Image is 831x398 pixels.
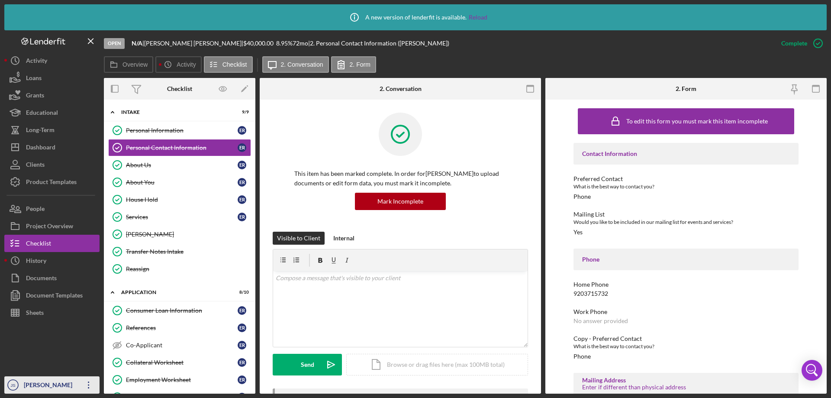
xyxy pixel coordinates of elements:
[26,173,77,193] div: Product Templates
[262,56,329,73] button: 2. Conversation
[355,193,446,210] button: Mark Incomplete
[276,40,293,47] div: 8.95 %
[331,56,376,73] button: 2. Form
[126,231,251,238] div: [PERSON_NAME]
[108,174,251,191] a: About YouER
[573,353,591,360] div: Phone
[126,265,251,272] div: Reassign
[10,383,15,388] text: JS
[333,232,354,245] div: Internal
[626,118,768,125] div: To edit this form you must mark this item incomplete
[4,156,100,173] button: Clients
[301,354,314,375] div: Send
[238,126,246,135] div: E R
[26,235,51,254] div: Checklist
[104,56,153,73] button: Overview
[4,69,100,87] button: Loans
[573,229,583,236] div: Yes
[238,213,246,221] div: E R
[4,304,100,321] a: Sheets
[204,56,253,73] button: Checklist
[238,358,246,367] div: E R
[4,87,100,104] button: Grants
[26,121,55,141] div: Long-Term
[26,269,57,289] div: Documents
[126,144,238,151] div: Personal Contact Information
[26,304,44,324] div: Sheets
[4,52,100,69] a: Activity
[4,217,100,235] button: Project Overview
[802,360,822,381] div: Open Intercom Messenger
[243,40,276,47] div: $40,000.00
[4,287,100,304] button: Document Templates
[108,337,251,354] a: Co-ApplicantER
[104,38,125,49] div: Open
[573,218,799,227] div: Would you like to be included in our mailing list for events and services?
[177,61,196,68] label: Activity
[4,173,100,191] button: Product Templates
[573,335,799,342] div: Copy - Preferred Contact
[26,217,73,237] div: Project Overview
[281,61,323,68] label: 2. Conversation
[4,235,100,252] button: Checklist
[238,375,246,384] div: E R
[238,161,246,169] div: E R
[573,281,799,288] div: Home Phone
[293,40,308,47] div: 72 mo
[4,121,100,139] a: Long-Term
[132,40,144,47] div: |
[294,169,506,188] p: This item has been marked complete. In order for [PERSON_NAME] to upload documents or edit form d...
[26,156,45,175] div: Clients
[108,191,251,208] a: House HoldER
[380,85,422,92] div: 2. Conversation
[155,56,201,73] button: Activity
[377,193,423,210] div: Mark Incomplete
[4,252,100,269] button: History
[132,39,142,47] b: N/A
[126,359,238,366] div: Collateral Worksheet
[238,143,246,152] div: E R
[122,61,148,68] label: Overview
[582,150,790,157] div: Contact Information
[573,175,799,182] div: Preferred Contact
[582,377,790,384] div: Mailing Address
[4,376,100,394] button: JS[PERSON_NAME]
[108,354,251,371] a: Collateral WorksheetER
[273,354,342,375] button: Send
[26,139,55,158] div: Dashboard
[121,290,227,295] div: Application
[126,214,238,220] div: Services
[126,179,238,186] div: About You
[238,324,246,332] div: E R
[238,341,246,349] div: E R
[26,200,45,220] div: People
[26,87,44,106] div: Grants
[238,178,246,187] div: E R
[108,156,251,174] a: About UsER
[4,104,100,121] a: Educational
[4,139,100,156] button: Dashboard
[238,195,246,204] div: E R
[238,306,246,315] div: E R
[4,269,100,287] button: Documents
[308,40,449,47] div: | 2. Personal Contact Information ([PERSON_NAME])
[773,35,827,52] button: Complete
[126,127,238,134] div: Personal Information
[573,308,799,315] div: Work Phone
[108,139,251,156] a: Personal Contact InformationER
[277,232,320,245] div: Visible to Client
[108,302,251,319] a: Consumer Loan InformationER
[4,200,100,217] button: People
[108,226,251,243] a: [PERSON_NAME]
[26,287,83,306] div: Document Templates
[233,290,249,295] div: 8 / 10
